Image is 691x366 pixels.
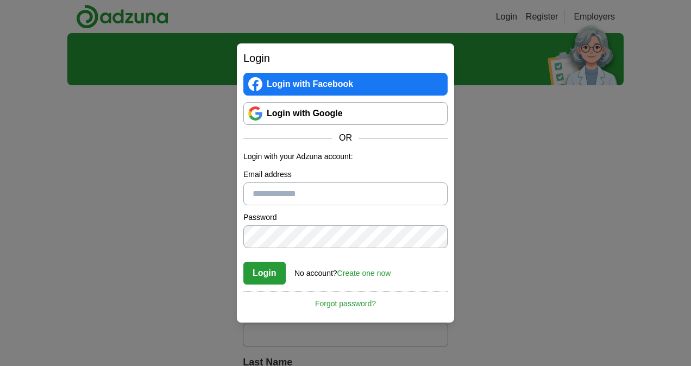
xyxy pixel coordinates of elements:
[243,291,448,310] a: Forgot password?
[243,169,448,180] label: Email address
[243,73,448,96] a: Login with Facebook
[243,50,448,66] h2: Login
[337,269,391,277] a: Create one now
[332,131,359,144] span: OR
[243,102,448,125] a: Login with Google
[243,212,448,223] label: Password
[243,262,286,285] button: Login
[294,261,391,279] div: No account?
[243,151,448,162] p: Login with your Adzuna account:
